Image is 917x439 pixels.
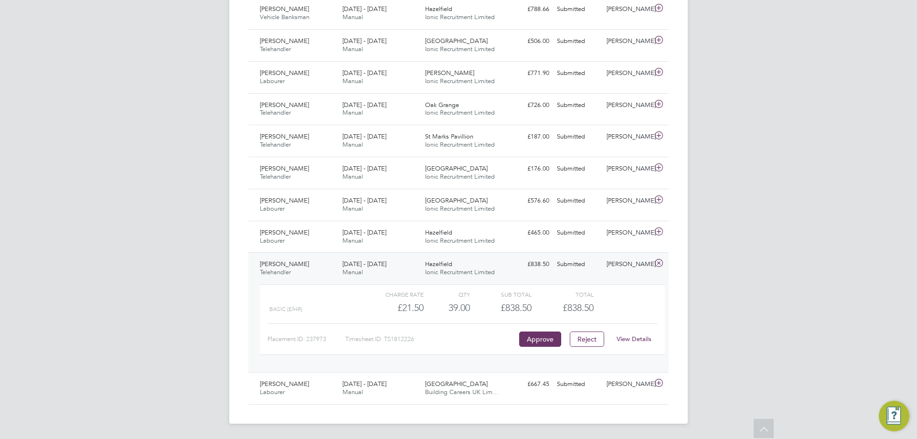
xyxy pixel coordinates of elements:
span: Manual [342,45,363,53]
span: [DATE] - [DATE] [342,37,386,45]
span: Telehandler [260,45,291,53]
span: [DATE] - [DATE] [342,228,386,236]
span: Manual [342,172,363,181]
span: Hazelfield [425,5,452,13]
div: £576.60 [503,193,553,209]
div: QTY [424,289,470,300]
div: Timesheet ID: TS1812226 [345,332,517,347]
span: Ionic Recruitment Limited [425,204,495,213]
span: [PERSON_NAME] [260,228,309,236]
span: Manual [342,13,363,21]
div: Submitted [553,65,603,81]
span: Manual [342,268,363,276]
button: Approve [519,332,561,347]
span: St Marks Pavillion [425,132,473,140]
span: Ionic Recruitment Limited [425,172,495,181]
span: [PERSON_NAME] [425,69,474,77]
span: [DATE] - [DATE] [342,5,386,13]
span: [PERSON_NAME] [260,260,309,268]
span: [DATE] - [DATE] [342,196,386,204]
span: Labourer [260,388,285,396]
span: Basic (£/HR) [269,306,302,312]
div: Placement ID: 237973 [267,332,345,347]
div: Submitted [553,33,603,49]
span: Labourer [260,204,285,213]
div: Total [532,289,593,300]
div: [PERSON_NAME] [603,65,652,81]
span: Ionic Recruitment Limited [425,45,495,53]
span: [GEOGRAPHIC_DATA] [425,37,488,45]
div: Submitted [553,129,603,145]
span: [PERSON_NAME] [260,5,309,13]
div: [PERSON_NAME] [603,161,652,177]
span: Hazelfield [425,260,452,268]
div: Submitted [553,376,603,392]
div: Sub Total [470,289,532,300]
div: [PERSON_NAME] [603,193,652,209]
span: [DATE] - [DATE] [342,164,386,172]
span: Telehandler [260,108,291,117]
div: £726.00 [503,97,553,113]
span: [GEOGRAPHIC_DATA] [425,196,488,204]
span: [PERSON_NAME] [260,69,309,77]
div: £187.00 [503,129,553,145]
span: [PERSON_NAME] [260,101,309,109]
div: [PERSON_NAME] [603,33,652,49]
div: £21.50 [362,300,424,316]
div: £506.00 [503,33,553,49]
div: [PERSON_NAME] [603,225,652,241]
span: Manual [342,140,363,149]
span: Ionic Recruitment Limited [425,140,495,149]
button: Reject [570,332,604,347]
span: Ionic Recruitment Limited [425,77,495,85]
span: Telehandler [260,140,291,149]
button: Engage Resource Center [879,401,909,431]
span: Labourer [260,77,285,85]
span: [DATE] - [DATE] [342,69,386,77]
span: [PERSON_NAME] [260,37,309,45]
span: [PERSON_NAME] [260,196,309,204]
div: Submitted [553,161,603,177]
div: £771.90 [503,65,553,81]
span: [DATE] - [DATE] [342,101,386,109]
div: [PERSON_NAME] [603,97,652,113]
span: [DATE] - [DATE] [342,132,386,140]
span: Hazelfield [425,228,452,236]
span: [PERSON_NAME] [260,164,309,172]
span: Building Careers UK Lim… [425,388,499,396]
div: Charge rate [362,289,424,300]
span: Manual [342,204,363,213]
span: Vehicle Banksman [260,13,309,21]
span: [DATE] - [DATE] [342,260,386,268]
span: Telehandler [260,172,291,181]
div: Submitted [553,257,603,272]
div: 39.00 [424,300,470,316]
span: [GEOGRAPHIC_DATA] [425,164,488,172]
div: [PERSON_NAME] [603,376,652,392]
div: £838.50 [470,300,532,316]
div: Submitted [553,225,603,241]
span: Ionic Recruitment Limited [425,236,495,245]
div: [PERSON_NAME] [603,257,652,272]
div: [PERSON_NAME] [603,1,652,17]
span: Manual [342,77,363,85]
div: £465.00 [503,225,553,241]
span: £838.50 [563,302,594,313]
a: View Details [617,335,651,343]
div: Submitted [553,1,603,17]
div: £667.45 [503,376,553,392]
span: Ionic Recruitment Limited [425,268,495,276]
span: Manual [342,388,363,396]
span: Labourer [260,236,285,245]
span: [PERSON_NAME] [260,132,309,140]
span: Telehandler [260,268,291,276]
div: £176.00 [503,161,553,177]
div: £838.50 [503,257,553,272]
span: [PERSON_NAME] [260,380,309,388]
span: Oak Grange [425,101,459,109]
span: Manual [342,108,363,117]
div: Submitted [553,193,603,209]
span: [GEOGRAPHIC_DATA] [425,380,488,388]
span: Manual [342,236,363,245]
div: [PERSON_NAME] [603,129,652,145]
